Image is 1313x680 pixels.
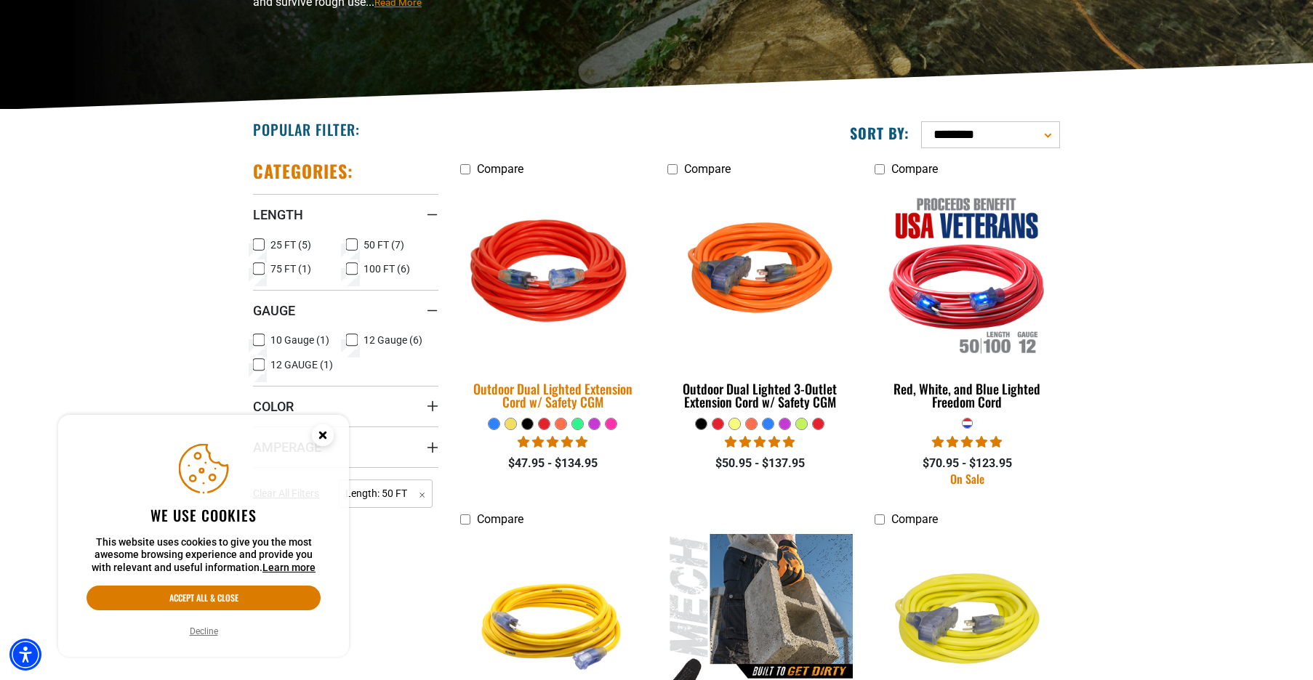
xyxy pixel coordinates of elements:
[9,639,41,671] div: Accessibility Menu
[850,124,910,142] label: Sort by:
[270,360,333,370] span: 12 GAUGE (1)
[253,290,438,331] summary: Gauge
[253,120,360,139] h2: Popular Filter:
[253,160,353,182] h2: Categories:
[253,206,303,223] span: Length
[87,586,321,610] button: Accept all & close
[684,162,731,176] span: Compare
[932,435,1002,449] span: 5.00 stars
[364,264,410,274] span: 100 FT (6)
[477,162,523,176] span: Compare
[253,398,294,415] span: Color
[185,624,222,639] button: Decline
[253,386,438,426] summary: Color
[875,382,1060,408] div: Red, White, and Blue Lighted Freedom Cord
[451,181,655,367] img: Red
[87,506,321,525] h2: We use cookies
[477,512,523,526] span: Compare
[339,486,433,500] a: Length: 50 FT
[262,562,316,573] a: This website uses cookies to give you the most awesome browsing experience and provide you with r...
[875,455,1060,472] div: $70.95 - $123.95
[253,302,295,319] span: Gauge
[58,415,349,657] aside: Cookie Consent
[270,240,311,250] span: 25 FT (5)
[875,473,1060,485] div: On Sale
[364,335,422,345] span: 12 Gauge (6)
[875,183,1060,417] a: Red, White, and Blue Lighted Freedom Cord
[460,455,646,472] div: $47.95 - $134.95
[460,382,646,408] div: Outdoor Dual Lighted Extension Cord w/ Safety CGM
[270,335,329,345] span: 10 Gauge (1)
[270,264,311,274] span: 75 FT (1)
[667,382,853,408] div: Outdoor Dual Lighted 3-Outlet Extension Cord w/ Safety CGM
[460,183,646,417] a: Red Outdoor Dual Lighted Extension Cord w/ Safety CGM
[339,479,433,508] span: Length: 50 FT
[891,512,938,526] span: Compare
[668,190,851,357] img: orange
[725,435,795,449] span: 4.80 stars
[667,183,853,417] a: orange Outdoor Dual Lighted 3-Outlet Extension Cord w/ Safety CGM
[518,435,587,449] span: 4.81 stars
[891,162,938,176] span: Compare
[667,455,853,472] div: $50.95 - $137.95
[253,194,438,235] summary: Length
[364,240,404,250] span: 50 FT (7)
[297,415,349,460] button: Close this option
[87,536,321,575] p: This website uses cookies to give you the most awesome browsing experience and provide you with r...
